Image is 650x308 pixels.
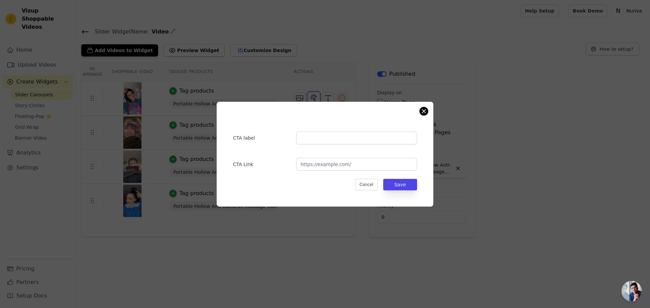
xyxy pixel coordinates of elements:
label: CTA label [233,132,291,141]
button: Cancel [355,179,378,190]
label: CTA Link [233,158,291,168]
button: Save [383,179,417,190]
input: https://example.com/ [296,158,417,171]
div: Chat abierto [622,281,642,301]
button: Close modal [420,107,428,115]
